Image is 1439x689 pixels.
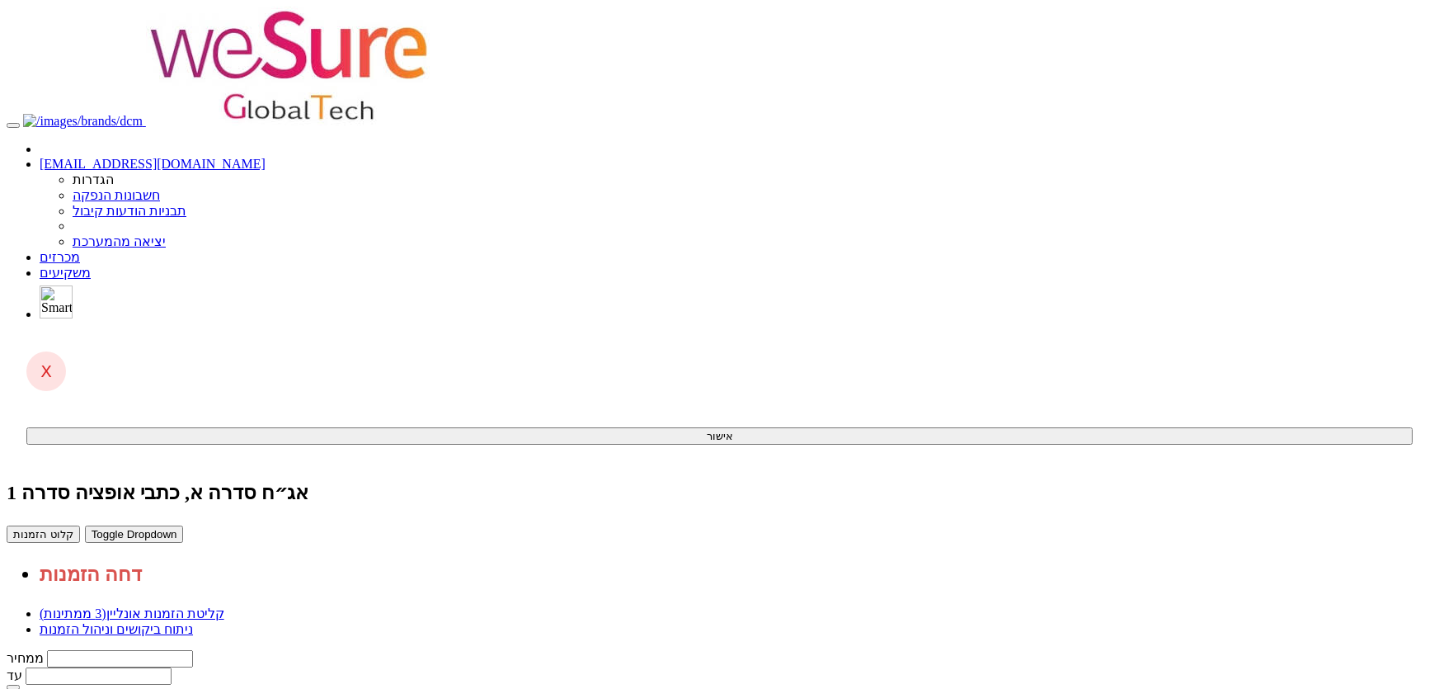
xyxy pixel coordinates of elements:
img: /images/brands/dcm [23,114,143,129]
label: עד [7,668,22,682]
span: Toggle Dropdown [92,528,177,540]
a: [EMAIL_ADDRESS][DOMAIN_NAME] [40,157,266,171]
a: ניתוח ביקושים וניהול הזמנות [40,622,193,636]
img: Auction Logo [146,7,435,125]
label: ממחיר [7,651,44,665]
a: קליטת הזמנות אונליין(3 ממתינות) [40,606,224,621]
a: תבניות הודעות קיבול [73,204,186,218]
div: ווישור גלובלטק בע"מ - אג״ח (סדרה א), כתבי אופציה (סדרה 1) - הנפקה לציבור [7,481,1432,504]
span: X [40,361,52,381]
li: הגדרות [73,172,1432,187]
a: חשבונות הנפקה [73,188,160,202]
a: יציאה מהמערכת [73,234,166,248]
a: מכרזים [40,250,80,264]
button: Toggle Dropdown [85,526,184,543]
a: משקיעים [40,266,91,280]
a: דחה הזמנות [40,564,142,585]
span: (3 ממתינות) [40,606,106,621]
button: קלוט הזמנות [7,526,80,543]
button: אישור [26,427,1413,445]
img: SmartBull Logo [40,286,73,319]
